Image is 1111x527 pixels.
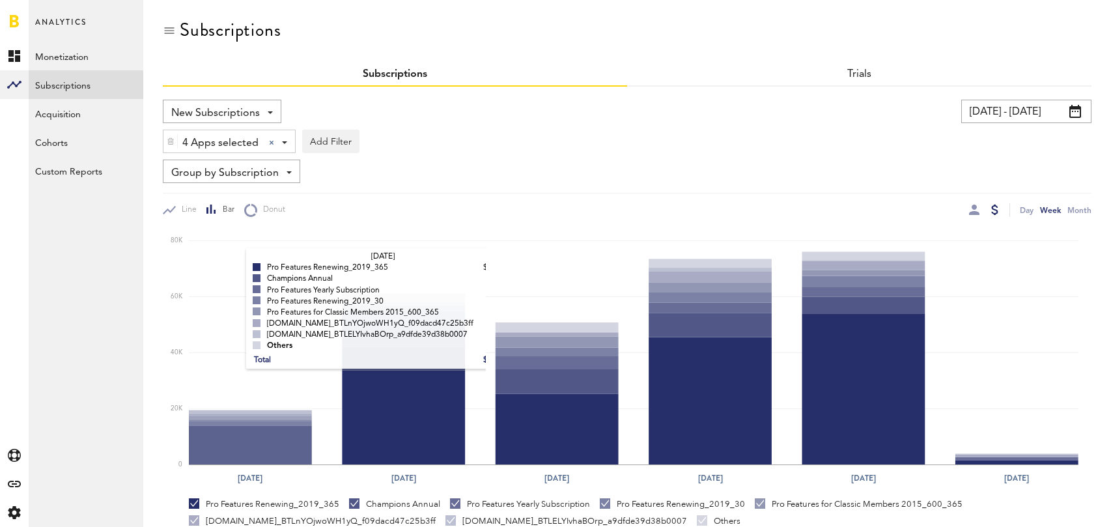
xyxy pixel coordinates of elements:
text: 20K [171,405,183,412]
div: Pro Features Renewing_2019_365 [189,498,339,510]
text: 60K [171,293,183,300]
text: 40K [171,349,183,356]
span: New Subscriptions [171,102,260,124]
div: Clear [269,140,274,145]
div: Delete [163,130,178,152]
span: Analytics [35,14,87,42]
span: 4 Apps selected [182,132,259,154]
a: Monetization [29,42,143,70]
img: trash_awesome_blue.svg [167,137,175,146]
div: [DOMAIN_NAME]_BTLnYOjwoWH1yQ_f09dacd47c25b3ff [189,515,436,527]
text: [DATE] [544,472,569,484]
a: Custom Reports [29,156,143,185]
div: Subscriptions [180,20,281,40]
span: Line [176,205,197,216]
div: Month [1067,203,1091,217]
span: Group by Subscription [171,162,279,184]
text: [DATE] [391,472,416,484]
a: Subscriptions [363,69,427,79]
div: Day [1020,203,1034,217]
text: [DATE] [851,472,876,484]
text: 0 [178,461,182,468]
div: Pro Features Renewing_2019_30 [600,498,745,510]
button: Add Filter [302,130,359,153]
text: [DATE] [1004,472,1029,484]
div: [DOMAIN_NAME]_BTLELYIvhaBOrp_a9dfde39d38b0007 [445,515,687,527]
span: Bar [217,205,234,216]
a: Acquisition [29,99,143,128]
div: Week [1040,203,1061,217]
div: Pro Features Yearly Subscription [450,498,590,510]
a: Subscriptions [29,70,143,99]
text: [DATE] [698,472,723,484]
text: 80K [171,237,183,244]
a: Trials [847,69,871,79]
div: Pro Features for Classic Members 2015_600_365 [755,498,963,510]
div: Others [697,515,740,527]
a: Cohorts [29,128,143,156]
div: Champions Annual [349,498,440,510]
text: [DATE] [238,472,262,484]
span: Donut [257,205,285,216]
